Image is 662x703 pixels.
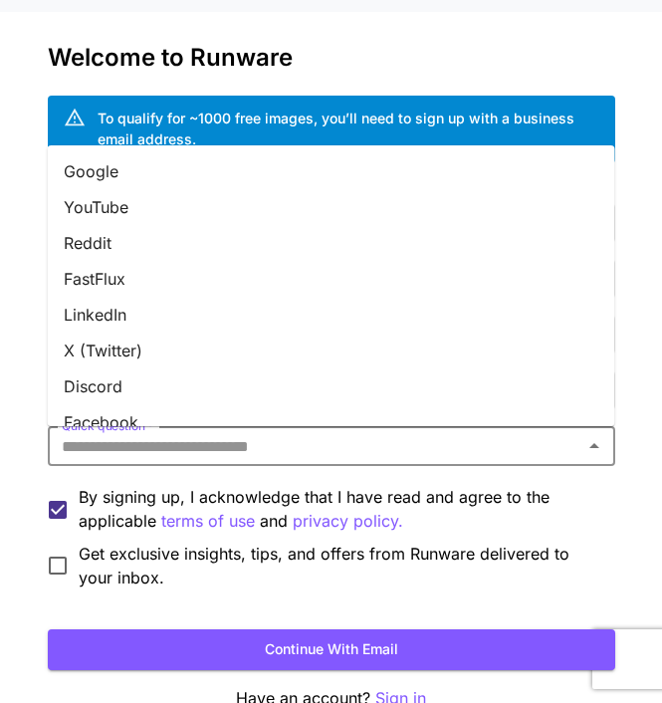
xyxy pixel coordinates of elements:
[48,261,615,297] li: FastFlux
[48,297,615,333] li: LinkedIn
[161,509,255,534] button: By signing up, I acknowledge that I have read and agree to the applicable and privacy policy.
[580,432,608,460] button: Close
[48,368,615,404] li: Discord
[48,629,615,670] button: Continue with email
[48,189,615,225] li: YouTube
[79,485,599,534] p: By signing up, I acknowledge that I have read and agree to the applicable and
[293,509,403,534] p: privacy policy.
[48,153,615,189] li: Google
[98,108,599,149] div: To qualify for ~1000 free images, you’ll need to sign up with a business email address.
[48,44,615,72] h3: Welcome to Runware
[48,225,615,261] li: Reddit
[293,509,403,534] button: By signing up, I acknowledge that I have read and agree to the applicable terms of use and
[48,333,615,368] li: X (Twitter)
[161,509,255,534] p: terms of use
[48,404,615,440] li: Facebook
[79,542,599,589] span: Get exclusive insights, tips, and offers from Runware delivered to your inbox.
